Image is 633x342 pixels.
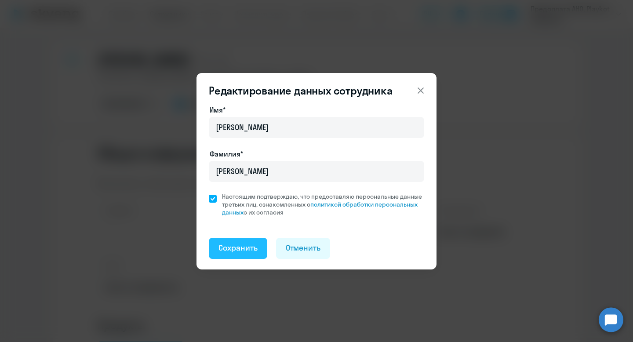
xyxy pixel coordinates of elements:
div: Сохранить [218,242,258,254]
span: Настоящим подтверждаю, что предоставляю персональные данные третьих лиц, ознакомленных с с их сог... [222,193,424,216]
button: Сохранить [209,238,267,259]
a: политикой обработки персональных данных [222,200,418,216]
header: Редактирование данных сотрудника [196,84,437,98]
label: Фамилия* [210,149,243,159]
button: Отменить [276,238,331,259]
div: Отменить [286,242,321,254]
